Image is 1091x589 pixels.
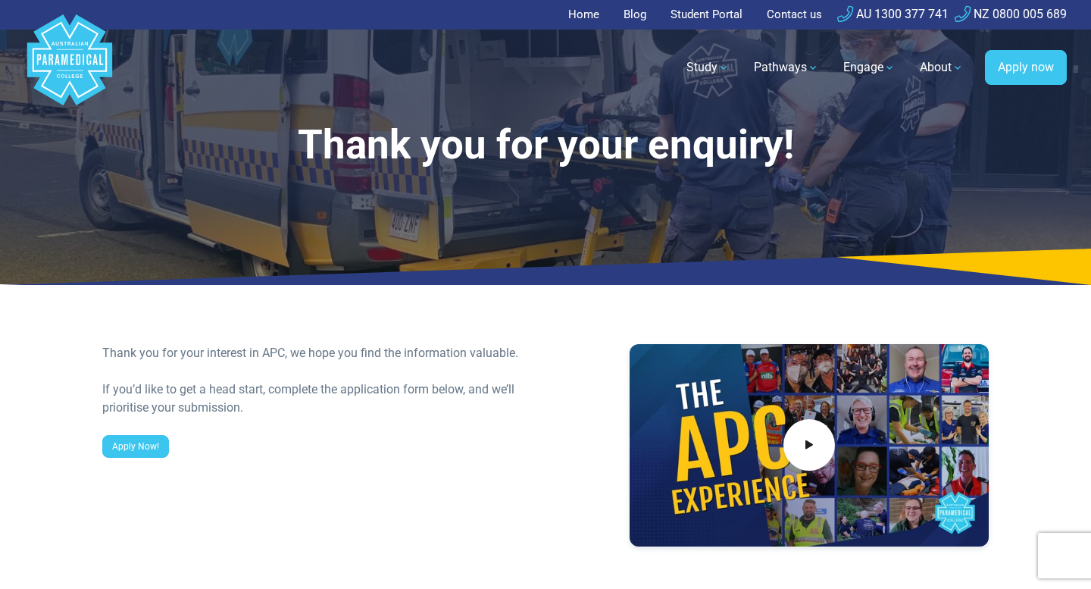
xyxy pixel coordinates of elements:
div: If you’d like to get a head start, complete the application form below, and we’ll prioritise your... [102,381,536,417]
h1: Thank you for your enquiry! [102,121,989,169]
div: Thank you for your interest in APC, we hope you find the information valuable. [102,344,536,362]
a: NZ 0800 005 689 [955,7,1067,21]
a: Pathways [745,46,828,89]
a: About [911,46,973,89]
a: Apply Now! [102,435,169,458]
a: Australian Paramedical College [24,30,115,106]
a: Engage [834,46,905,89]
a: Study [677,46,739,89]
a: Apply now [985,50,1067,85]
a: AU 1300 377 741 [837,7,949,21]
